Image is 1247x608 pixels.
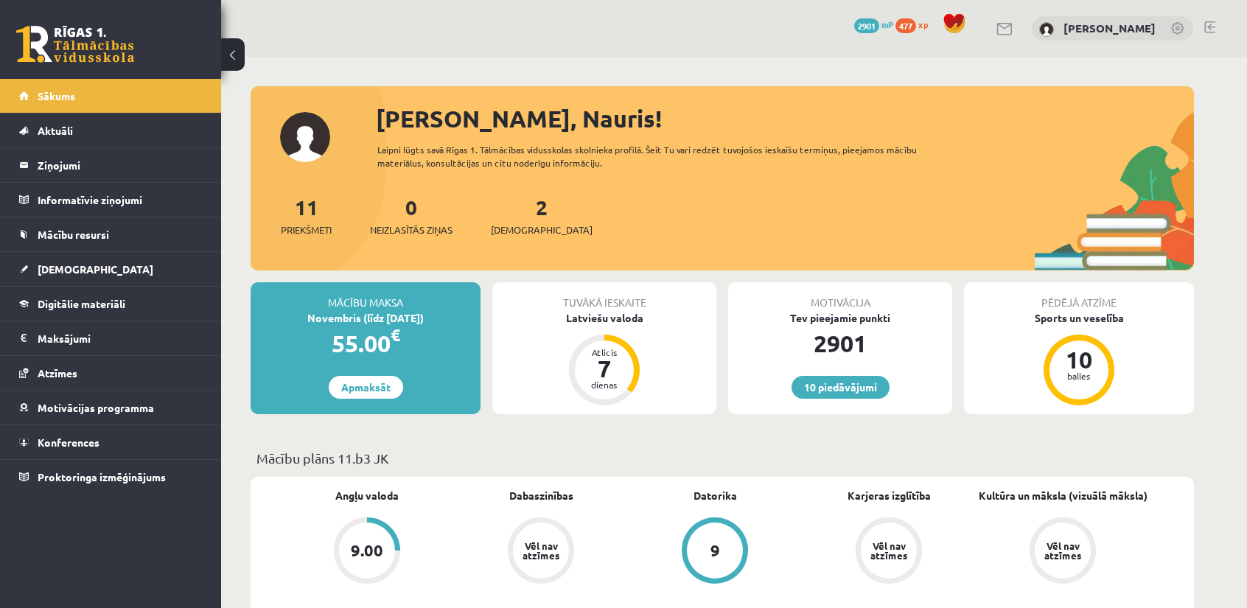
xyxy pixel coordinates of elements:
div: Motivācija [728,282,952,310]
legend: Maksājumi [38,321,203,355]
a: Angļu valoda [335,488,399,503]
legend: Informatīvie ziņojumi [38,183,203,217]
a: Digitālie materiāli [19,287,203,321]
a: Sākums [19,79,203,113]
a: Dabaszinības [509,488,573,503]
span: [DEMOGRAPHIC_DATA] [38,262,153,276]
div: 55.00 [251,326,481,361]
div: Sports un veselība [964,310,1194,326]
a: Aktuāli [19,113,203,147]
img: Nauris Vakermanis [1039,22,1054,37]
span: Sākums [38,89,75,102]
div: Tev pieejamie punkti [728,310,952,326]
div: Novembris (līdz [DATE]) [251,310,481,326]
div: 9 [710,542,720,559]
div: Latviešu valoda [492,310,716,326]
span: 2901 [854,18,879,33]
span: Digitālie materiāli [38,297,125,310]
span: xp [918,18,928,30]
span: Neizlasītās ziņas [370,223,453,237]
span: Motivācijas programma [38,401,154,414]
a: Atzīmes [19,356,203,390]
span: [DEMOGRAPHIC_DATA] [491,223,593,237]
span: mP [881,18,893,30]
span: Proktoringa izmēģinājums [38,470,166,483]
a: 11Priekšmeti [281,194,332,237]
div: Vēl nav atzīmes [868,541,909,560]
a: [DEMOGRAPHIC_DATA] [19,252,203,286]
a: 9.00 [280,517,454,587]
div: [PERSON_NAME], Nauris! [376,101,1194,136]
a: 9 [628,517,802,587]
a: Vēl nav atzīmes [802,517,976,587]
div: 7 [582,357,626,380]
a: 477 xp [895,18,935,30]
a: Kultūra un māksla (vizuālā māksla) [979,488,1148,503]
div: 9.00 [351,542,383,559]
span: Aktuāli [38,124,73,137]
div: Pēdējā atzīme [964,282,1194,310]
a: Vēl nav atzīmes [454,517,628,587]
a: Sports un veselība 10 balles [964,310,1194,408]
a: Motivācijas programma [19,391,203,424]
span: € [391,324,400,346]
a: Karjeras izglītība [848,488,931,503]
div: 10 [1057,348,1101,371]
div: balles [1057,371,1101,380]
a: Maksājumi [19,321,203,355]
a: Informatīvie ziņojumi [19,183,203,217]
a: Apmaksāt [329,376,403,399]
div: 2901 [728,326,952,361]
a: 10 piedāvājumi [792,376,890,399]
span: Mācību resursi [38,228,109,241]
div: Laipni lūgts savā Rīgas 1. Tālmācības vidusskolas skolnieka profilā. Šeit Tu vari redzēt tuvojošo... [377,143,943,170]
a: 2[DEMOGRAPHIC_DATA] [491,194,593,237]
div: Mācību maksa [251,282,481,310]
a: 2901 mP [854,18,893,30]
span: Konferences [38,436,99,449]
a: 0Neizlasītās ziņas [370,194,453,237]
div: Vēl nav atzīmes [1042,541,1083,560]
a: Rīgas 1. Tālmācības vidusskola [16,26,134,63]
div: Tuvākā ieskaite [492,282,716,310]
div: dienas [582,380,626,389]
div: Vēl nav atzīmes [520,541,562,560]
a: Vēl nav atzīmes [976,517,1150,587]
span: 477 [895,18,916,33]
a: Ziņojumi [19,148,203,182]
a: Datorika [694,488,737,503]
span: Atzīmes [38,366,77,380]
a: Latviešu valoda Atlicis 7 dienas [492,310,716,408]
span: Priekšmeti [281,223,332,237]
a: Mācību resursi [19,217,203,251]
a: Proktoringa izmēģinājums [19,460,203,494]
legend: Ziņojumi [38,148,203,182]
div: Atlicis [582,348,626,357]
a: Konferences [19,425,203,459]
a: [PERSON_NAME] [1063,21,1156,35]
p: Mācību plāns 11.b3 JK [256,448,1188,468]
